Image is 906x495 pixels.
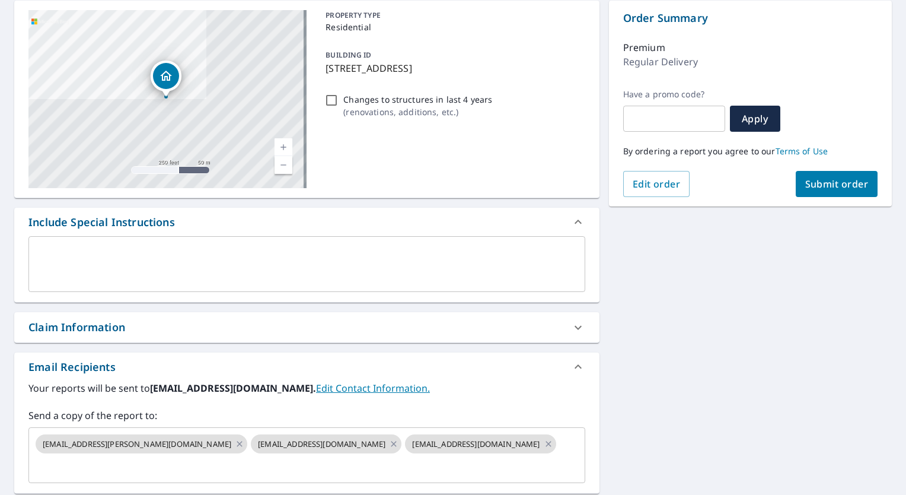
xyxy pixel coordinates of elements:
[36,434,247,453] div: [EMAIL_ADDRESS][PERSON_NAME][DOMAIN_NAME]
[326,21,580,33] p: Residential
[623,146,878,157] p: By ordering a report you agree to our
[36,439,238,450] span: [EMAIL_ADDRESS][PERSON_NAME][DOMAIN_NAME]
[150,382,316,395] b: [EMAIL_ADDRESS][DOMAIN_NAME].
[730,106,780,132] button: Apply
[405,439,547,450] span: [EMAIL_ADDRESS][DOMAIN_NAME]
[28,381,585,395] label: Your reports will be sent to
[739,112,771,125] span: Apply
[251,434,401,453] div: [EMAIL_ADDRESS][DOMAIN_NAME]
[633,177,681,191] span: Edit order
[14,353,599,381] div: Email Recipients
[28,214,175,230] div: Include Special Instructions
[623,10,878,26] p: Order Summary
[623,89,725,100] label: Have a promo code?
[776,145,828,157] a: Terms of Use
[623,40,665,55] p: Premium
[405,434,556,453] div: [EMAIL_ADDRESS][DOMAIN_NAME]
[326,10,580,21] p: PROPERTY TYPE
[14,312,599,342] div: Claim Information
[623,55,698,69] p: Regular Delivery
[14,208,599,236] div: Include Special Instructions
[805,177,869,191] span: Submit order
[343,106,492,118] p: ( renovations, additions, etc. )
[28,408,585,423] label: Send a copy of the report to:
[326,50,371,60] p: BUILDING ID
[623,171,690,197] button: Edit order
[275,156,292,174] a: Current Level 17, Zoom Out
[316,382,430,395] a: EditContactInfo
[275,138,292,156] a: Current Level 17, Zoom In
[151,61,181,97] div: Dropped pin, building 1, Residential property, 3551 Northmoor Ave Memphis, TN 38128
[326,61,580,75] p: [STREET_ADDRESS]
[28,319,125,335] div: Claim Information
[251,439,393,450] span: [EMAIL_ADDRESS][DOMAIN_NAME]
[796,171,878,197] button: Submit order
[343,93,492,106] p: Changes to structures in last 4 years
[28,359,116,375] div: Email Recipients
